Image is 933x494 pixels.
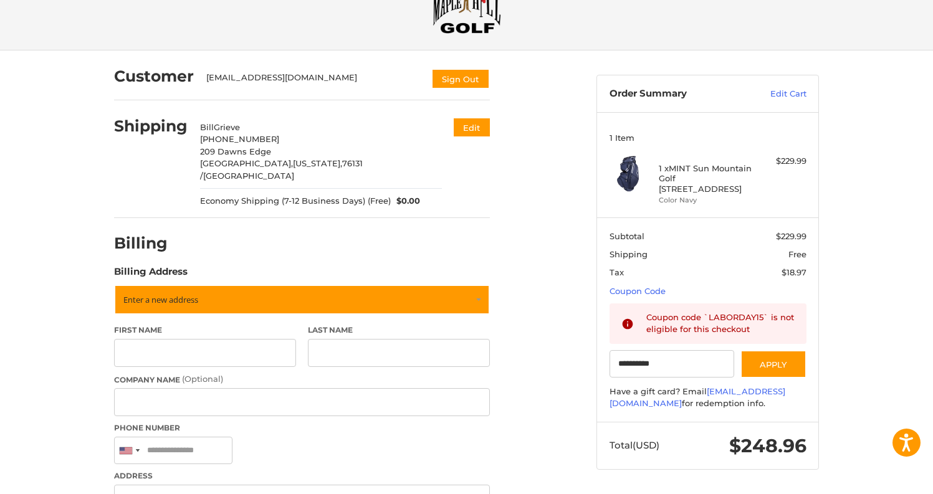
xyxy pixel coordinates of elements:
li: Color Navy [659,195,754,206]
label: Last Name [308,325,490,336]
span: $248.96 [729,434,806,457]
label: Phone Number [114,422,490,434]
a: Edit Cart [744,88,806,100]
span: Enter a new address [123,294,198,305]
h3: Order Summary [610,88,744,100]
a: Enter or select a different address [114,285,490,315]
button: Sign Out [431,69,490,89]
a: Coupon Code [610,286,666,296]
span: Shipping [610,249,648,259]
div: Coupon code `LABORDAY15` is not eligible for this checkout [646,311,795,336]
input: Gift Certificate or Coupon Code [610,350,735,378]
span: Tax [610,267,624,277]
span: [GEOGRAPHIC_DATA], [200,158,293,168]
span: 209 Dawns Edge [200,146,271,156]
button: Apply [740,350,806,378]
h2: Shipping [114,116,188,136]
span: Total (USD) [610,439,659,451]
h2: Customer [114,67,194,86]
span: [GEOGRAPHIC_DATA] [203,171,294,181]
span: [PHONE_NUMBER] [200,134,279,144]
h3: 1 Item [610,133,806,143]
span: $18.97 [782,267,806,277]
legend: Billing Address [114,265,188,285]
span: Subtotal [610,231,644,241]
label: Company Name [114,373,490,386]
span: Bill [200,122,214,132]
iframe: Google Customer Reviews [830,460,933,494]
div: United States: +1 [115,437,143,464]
label: First Name [114,325,296,336]
h4: 1 x MINT Sun Mountain Golf [STREET_ADDRESS] [659,163,754,194]
span: $0.00 [391,195,421,207]
button: Edit [454,118,490,136]
div: [EMAIL_ADDRESS][DOMAIN_NAME] [206,72,419,89]
label: Address [114,470,490,482]
span: 76131 / [200,158,363,181]
span: $229.99 [776,231,806,241]
h2: Billing [114,234,187,253]
span: Economy Shipping (7-12 Business Days) (Free) [200,195,391,207]
div: $229.99 [757,155,806,168]
span: Grieve [214,122,240,132]
span: [US_STATE], [293,158,342,168]
div: Have a gift card? Email for redemption info. [610,386,806,410]
span: Free [788,249,806,259]
small: (Optional) [182,374,223,384]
